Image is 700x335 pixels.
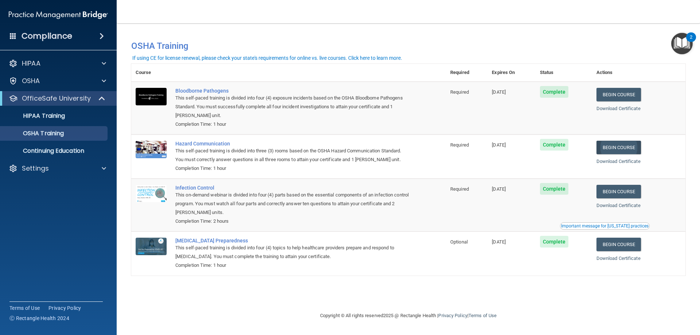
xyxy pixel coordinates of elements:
span: Complete [540,139,569,151]
div: Completion Time: 2 hours [175,217,409,226]
div: This self-paced training is divided into four (4) exposure incidents based on the OSHA Bloodborne... [175,94,409,120]
a: Privacy Policy [438,313,467,318]
div: 2 [690,37,692,47]
a: Begin Course [596,141,641,154]
button: Open Resource Center, 2 new notifications [671,33,693,54]
th: Status [536,64,592,82]
button: Read this if you are a dental practitioner in the state of CA [560,222,650,230]
a: Download Certificate [596,106,641,111]
th: Actions [592,64,685,82]
span: Complete [540,86,569,98]
div: This self-paced training is divided into four (4) topics to help healthcare providers prepare and... [175,244,409,261]
a: OSHA [9,77,106,85]
span: Complete [540,183,569,195]
p: Continuing Education [5,147,104,155]
span: Optional [450,239,468,245]
a: Hazard Communication [175,141,409,147]
p: Settings [22,164,49,173]
th: Course [131,64,171,82]
a: [MEDICAL_DATA] Preparedness [175,238,409,244]
a: HIPAA [9,59,106,68]
th: Required [446,64,487,82]
div: Completion Time: 1 hour [175,120,409,129]
a: Begin Course [596,185,641,198]
a: Bloodborne Pathogens [175,88,409,94]
h4: OSHA Training [131,41,685,51]
a: Terms of Use [9,304,40,312]
div: Copyright © All rights reserved 2025 @ Rectangle Health | | [275,304,541,327]
span: Required [450,142,469,148]
p: HIPAA Training [5,112,65,120]
p: HIPAA [22,59,40,68]
div: This self-paced training is divided into three (3) rooms based on the OSHA Hazard Communication S... [175,147,409,164]
span: Complete [540,236,569,248]
a: Begin Course [596,88,641,101]
span: [DATE] [492,186,506,192]
a: Download Certificate [596,256,641,261]
th: Expires On [487,64,535,82]
button: If using CE for license renewal, please check your state's requirements for online vs. live cours... [131,54,403,62]
div: Completion Time: 1 hour [175,261,409,270]
a: Download Certificate [596,203,641,208]
span: Required [450,89,469,95]
a: Begin Course [596,238,641,251]
h4: Compliance [22,31,72,41]
span: [DATE] [492,89,506,95]
img: PMB logo [9,8,108,22]
div: Completion Time: 1 hour [175,164,409,173]
a: Infection Control [175,185,409,191]
div: Important message for [US_STATE] practices [561,224,649,228]
div: This on-demand webinar is divided into four (4) parts based on the essential components of an inf... [175,191,409,217]
span: [DATE] [492,239,506,245]
a: Terms of Use [468,313,497,318]
div: If using CE for license renewal, please check your state's requirements for online vs. live cours... [132,55,402,61]
p: OSHA [22,77,40,85]
a: Download Certificate [596,159,641,164]
span: [DATE] [492,142,506,148]
p: OfficeSafe University [22,94,91,103]
a: Settings [9,164,106,173]
span: Ⓒ Rectangle Health 2024 [9,315,69,322]
span: Required [450,186,469,192]
p: OSHA Training [5,130,64,137]
a: Privacy Policy [48,304,81,312]
iframe: Drift Widget Chat Controller [664,285,691,312]
a: OfficeSafe University [9,94,106,103]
